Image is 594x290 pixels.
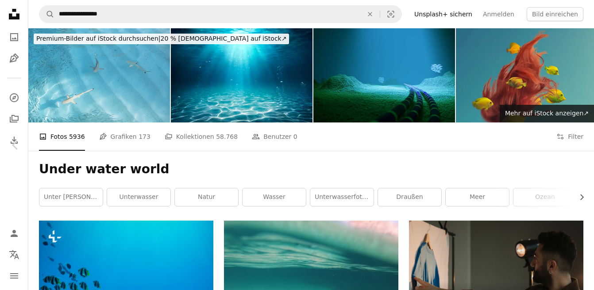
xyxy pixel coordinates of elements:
form: Finden Sie Bildmaterial auf der ganzen Webseite [39,5,402,23]
span: 58.768 [216,132,238,141]
a: Wasser [243,188,306,206]
button: Sprache [5,246,23,263]
a: Ozean [513,188,577,206]
a: Benutzer 0 [252,122,297,151]
a: Eine Welle im Ozean [224,282,398,290]
a: draußen [378,188,441,206]
span: 173 [139,132,150,141]
h1: Under water world [39,161,583,177]
span: 0 [293,132,297,141]
a: Kollektionen 58.768 [165,122,238,151]
span: Premium-Bilder auf iStock durchsuchen | [36,35,161,42]
button: Bild einreichen [527,7,583,21]
a: Mehr auf iStock anzeigen↗ [500,105,594,122]
a: Fotos [5,28,23,46]
button: Löschen [360,6,380,23]
button: Menü [5,267,23,285]
button: Visuelle Suche [380,6,401,23]
a: Unter [PERSON_NAME] [39,188,103,206]
img: Unterwasser Meer - Tiefseeabgrund mit blauem Sonnenlicht [171,28,312,122]
a: Anmelden [478,7,520,21]
a: Weiter [563,103,594,187]
img: Undersea fiber optic cables [313,28,455,122]
a: Unterwasserfotografie [310,188,374,206]
a: Meer [446,188,509,206]
button: Liste nach rechts verschieben [574,188,583,206]
a: Natur [175,188,238,206]
img: Blacktip reef sharks with school of fish in the shallow sea water [28,28,170,122]
button: Filter [556,122,583,151]
span: Mehr auf iStock anzeigen ↗ [505,110,589,117]
a: Entdecken [5,89,23,107]
a: Premium-Bilder auf iStock durchsuchen|20 % [DEMOGRAPHIC_DATA] auf iStock↗ [28,28,294,50]
a: Unterwasser [107,188,170,206]
a: Grafiken 173 [99,122,150,151]
a: Grafiken [5,50,23,67]
span: 20 % [DEMOGRAPHIC_DATA] auf iStock ↗ [36,35,286,42]
a: Anmelden / Registrieren [5,225,23,242]
a: Unsplash+ sichern [409,7,478,21]
button: Unsplash suchen [39,6,54,23]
